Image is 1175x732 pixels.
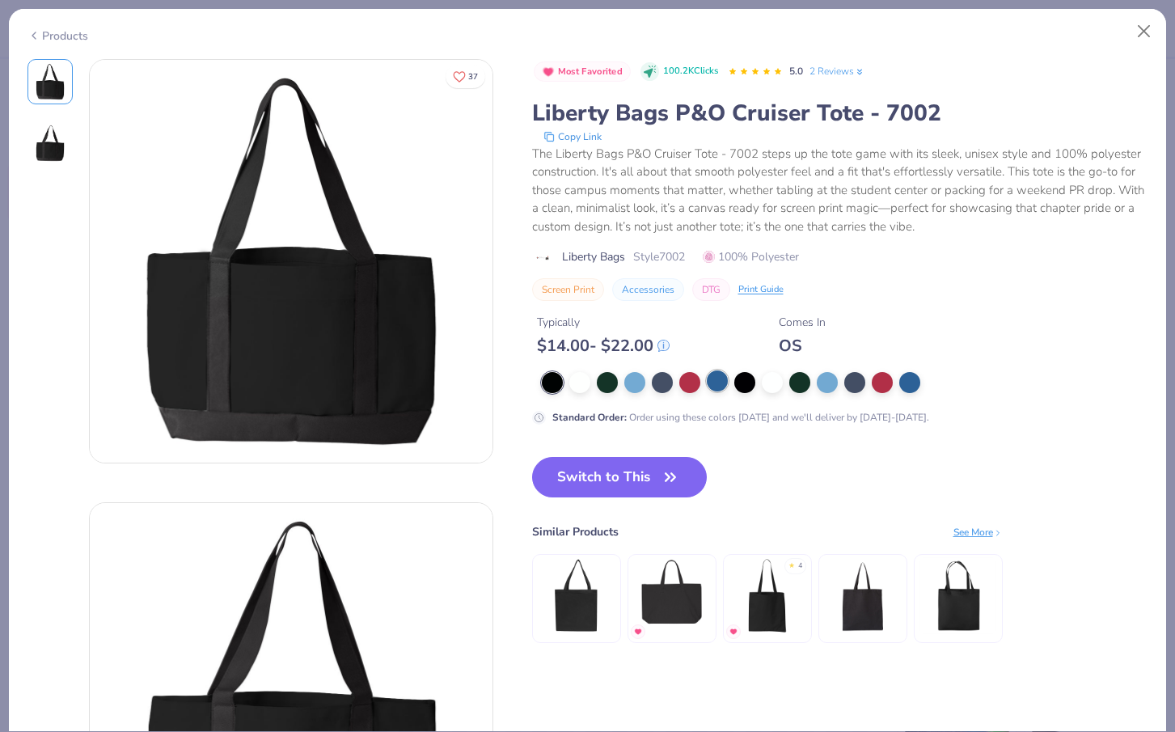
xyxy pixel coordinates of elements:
span: Most Favorited [558,67,623,76]
img: Front [31,62,70,101]
button: Close [1129,16,1160,47]
img: Liberty Bags Madison Basic Tote [729,557,805,634]
div: 4 [798,561,802,572]
img: Econscious Organic Cotton Large Twill Tote [919,557,996,634]
span: 100% Polyester [703,248,799,265]
img: MostFav.gif [633,627,643,637]
a: 2 Reviews [809,64,865,78]
div: See More [953,525,1003,539]
div: Liberty Bags P&O Cruiser Tote - 7002 [532,98,1148,129]
button: Screen Print [532,278,604,301]
span: Style 7002 [633,248,685,265]
img: MostFav.gif [729,627,738,637]
img: brand logo [532,252,554,264]
span: 37 [468,73,478,81]
img: Back [31,124,70,163]
div: 5.0 Stars [728,59,783,85]
img: Front [90,60,492,463]
div: Similar Products [532,523,619,540]
img: Liberty Bags Tote with Top Zippered Closure [633,557,710,634]
div: $ 14.00 - $ 22.00 [537,336,670,356]
button: DTG [692,278,730,301]
div: Products [27,28,88,44]
img: Oad 12 Oz Tote Bag [824,557,901,634]
div: The Liberty Bags P&O Cruiser Tote - 7002 steps up the tote game with its sleek, unisex style and ... [532,145,1148,236]
button: Switch to This [532,457,708,497]
span: Liberty Bags [562,248,625,265]
img: Most Favorited sort [542,66,555,78]
span: 5.0 [789,65,803,78]
button: Like [446,65,485,88]
span: 100.2K Clicks [663,65,718,78]
div: OS [779,336,826,356]
button: copy to clipboard [539,129,607,145]
div: ★ [788,561,795,567]
img: Liberty Bags Isabelle Canvas Tote [538,557,615,634]
div: Print Guide [738,283,784,297]
div: Comes In [779,314,826,331]
div: Order using these colors [DATE] and we'll deliver by [DATE]-[DATE]. [552,410,929,425]
strong: Standard Order : [552,411,627,424]
div: Typically [537,314,670,331]
button: Badge Button [534,61,632,83]
button: Accessories [612,278,684,301]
